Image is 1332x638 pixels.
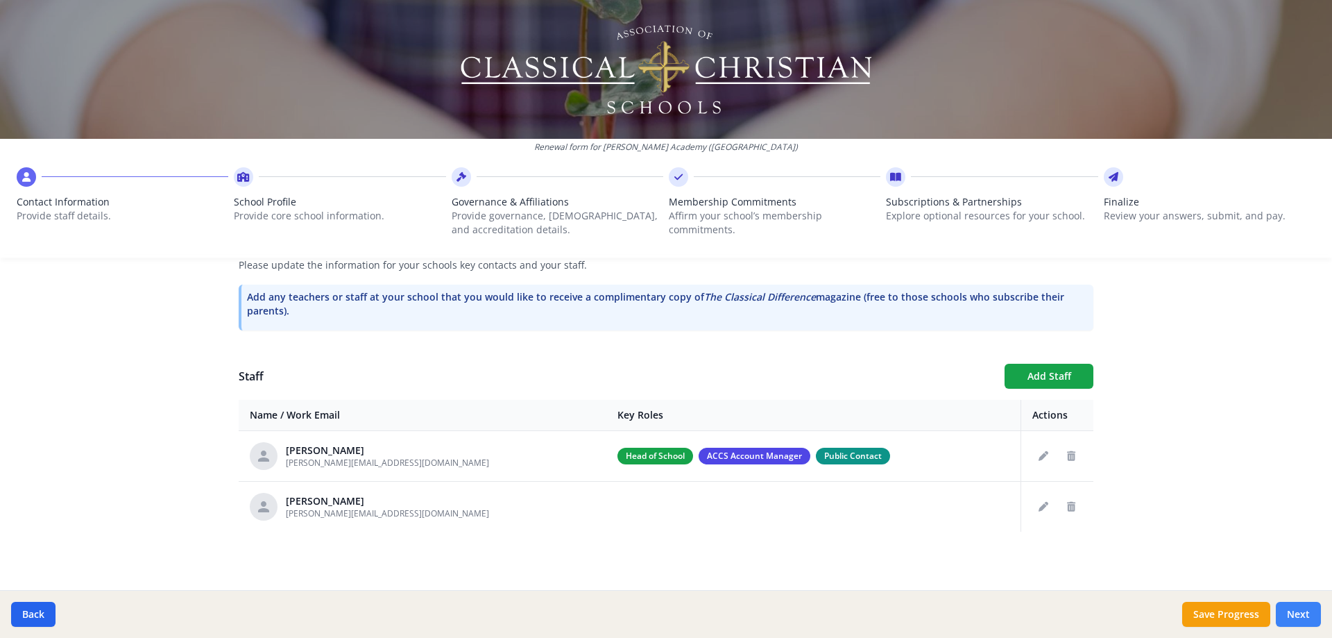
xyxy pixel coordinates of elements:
[886,195,1098,209] span: Subscriptions & Partnerships
[1021,400,1094,431] th: Actions
[1060,445,1082,467] button: Delete staff
[11,602,55,627] button: Back
[286,457,489,469] span: [PERSON_NAME][EMAIL_ADDRESS][DOMAIN_NAME]
[452,209,663,237] p: Provide governance, [DEMOGRAPHIC_DATA], and accreditation details.
[617,448,693,464] span: Head of School
[286,444,489,457] div: [PERSON_NAME]
[606,400,1021,431] th: Key Roles
[886,209,1098,223] p: Explore optional resources for your school.
[239,400,606,431] th: Name / Work Email
[704,290,816,303] i: The Classical Difference
[459,21,874,118] img: Logo
[816,448,890,464] span: Public Contact
[17,209,228,223] p: Provide staff details.
[239,368,993,385] h1: Staff
[1104,195,1315,209] span: Finalize
[1032,496,1054,518] button: Edit staff
[1276,602,1321,627] button: Next
[669,209,880,237] p: Affirm your school’s membership commitments.
[286,494,489,508] div: [PERSON_NAME]
[17,195,228,209] span: Contact Information
[669,195,880,209] span: Membership Commitments
[247,290,1088,318] p: Add any teachers or staff at your school that you would like to receive a complimentary copy of m...
[234,195,445,209] span: School Profile
[1060,496,1082,518] button: Delete staff
[1182,602,1270,627] button: Save Progress
[286,507,489,519] span: [PERSON_NAME][EMAIL_ADDRESS][DOMAIN_NAME]
[452,195,663,209] span: Governance & Affiliations
[1032,445,1054,467] button: Edit staff
[699,448,810,464] span: ACCS Account Manager
[1104,209,1315,223] p: Review your answers, submit, and pay.
[1005,364,1093,389] button: Add Staff
[234,209,445,223] p: Provide core school information.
